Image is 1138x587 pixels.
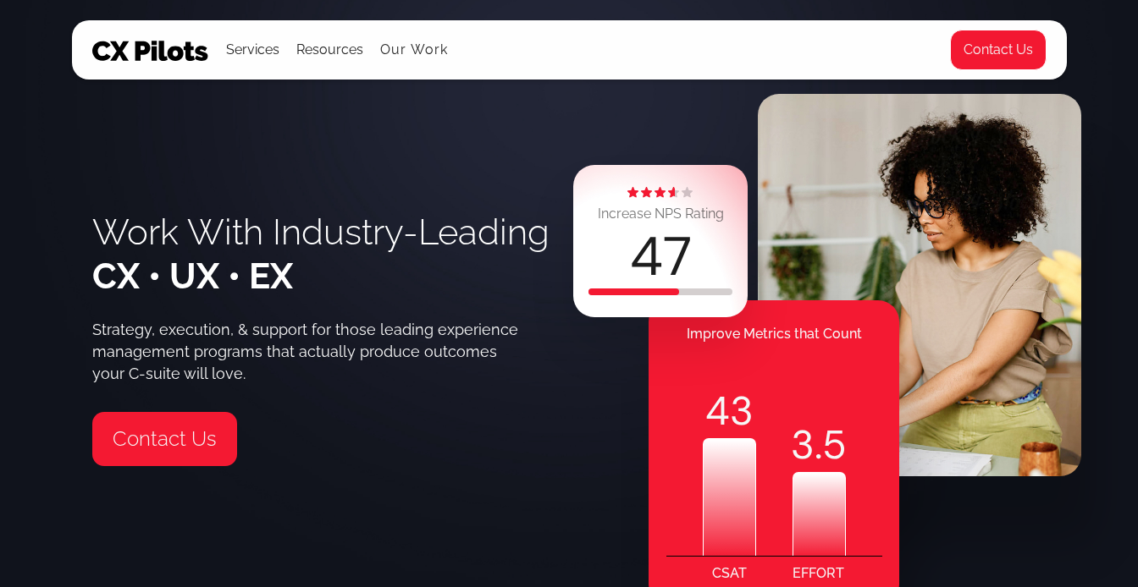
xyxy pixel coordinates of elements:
[92,255,293,297] span: CX • UX • EX
[822,418,847,472] code: 5
[296,38,363,62] div: Resources
[226,38,279,62] div: Services
[92,211,550,299] h1: Work With Industry-Leading
[793,418,846,472] div: .
[791,418,815,472] code: 3
[950,30,1047,70] a: Contact Us
[296,21,363,79] div: Resources
[703,384,756,438] div: 43
[92,319,529,385] div: Strategy, execution, & support for those leading experience management programs that actually pro...
[92,412,237,466] a: Contact Us
[630,230,692,284] div: 47
[380,42,449,58] a: Our Work
[598,202,724,226] div: Increase NPS Rating
[649,317,899,351] div: Improve Metrics that Count
[226,21,279,79] div: Services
